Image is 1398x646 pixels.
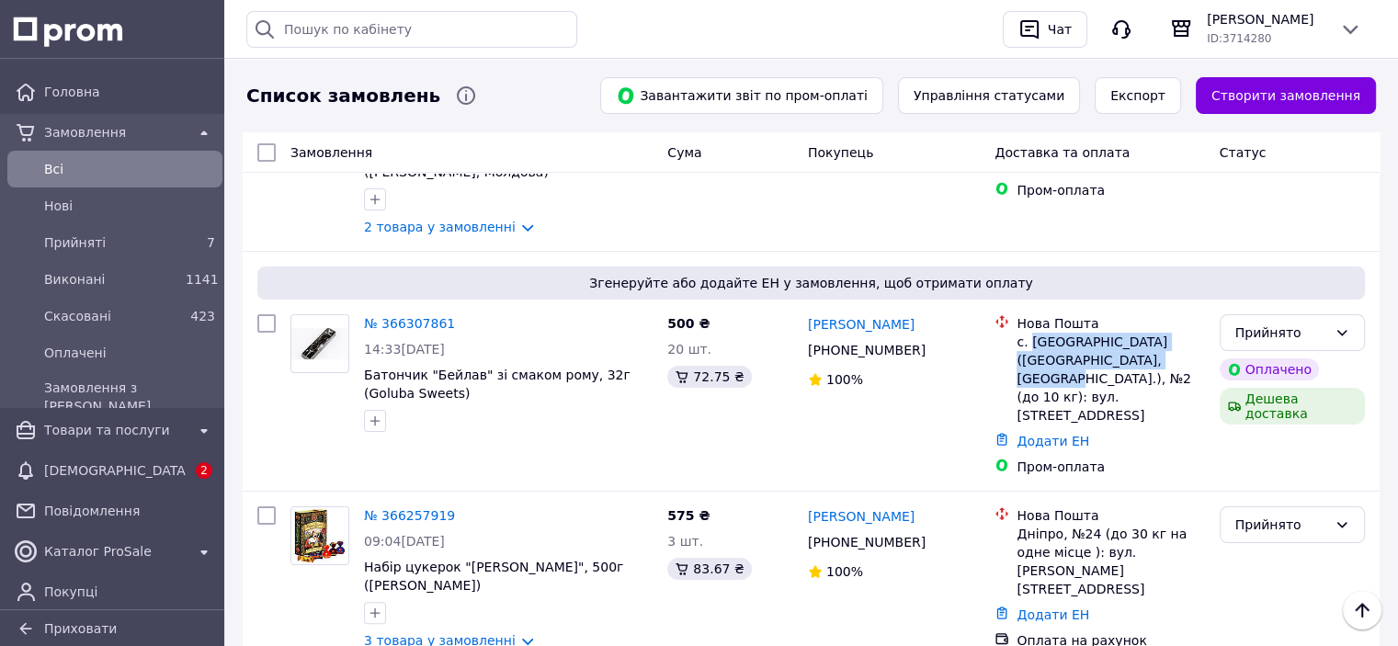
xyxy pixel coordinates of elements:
[364,368,631,401] a: Батончик "Бейлав" зі смаком рому, 32г (Goluba Sweets)
[196,462,212,479] span: 2
[186,272,219,287] span: 1141
[1196,77,1376,114] a: Створити замовлення
[44,421,186,439] span: Товари та послуги
[667,342,711,357] span: 20 шт.
[44,344,215,362] span: Оплачені
[826,372,863,387] span: 100%
[667,316,710,331] span: 500 ₴
[44,583,215,601] span: Покупці
[826,564,863,579] span: 100%
[804,529,929,555] div: [PHONE_NUMBER]
[44,197,215,215] span: Нові
[44,270,178,289] span: Виконані
[364,534,445,549] span: 09:04[DATE]
[290,314,349,373] a: Фото товару
[1095,77,1181,114] button: Експорт
[808,507,915,526] a: [PERSON_NAME]
[667,508,710,523] span: 575 ₴
[44,502,215,520] span: Повідомлення
[364,342,445,357] span: 14:33[DATE]
[1343,591,1381,629] button: Наверх
[804,337,929,363] div: [PHONE_NUMBER]
[667,534,703,549] span: 3 шт.
[291,507,348,564] img: Фото товару
[898,77,1080,114] button: Управління статусами
[364,560,623,593] a: Набір цукерок "[PERSON_NAME]", 500г ([PERSON_NAME])
[44,621,117,636] span: Приховати
[290,506,349,565] a: Фото товару
[44,123,186,142] span: Замовлення
[1207,10,1324,28] span: [PERSON_NAME]
[291,328,348,360] img: Фото товару
[667,145,701,160] span: Cума
[808,315,915,334] a: [PERSON_NAME]
[1017,181,1204,199] div: Пром-оплата
[44,307,178,325] span: Скасовані
[1017,525,1204,598] div: Дніпро, №24 (до 30 кг на одне місце ): вул. [PERSON_NAME][STREET_ADDRESS]
[995,145,1130,160] span: Доставка та оплата
[265,274,1358,292] span: Згенеруйте або додайте ЕН у замовлення, щоб отримати оплату
[44,379,215,415] span: Замовлення з [PERSON_NAME]
[246,83,440,109] span: Список замовлень
[1017,434,1089,448] a: Додати ЕН
[1044,16,1075,43] div: Чат
[364,316,455,331] a: № 366307861
[44,233,178,252] span: Прийняті
[1017,607,1089,622] a: Додати ЕН
[1017,314,1204,333] div: Нова Пошта
[667,558,751,580] div: 83.67 ₴
[600,77,883,114] button: Завантажити звіт по пром-оплаті
[290,145,372,160] span: Замовлення
[1220,145,1267,160] span: Статус
[1003,11,1087,48] button: Чат
[364,508,455,523] a: № 366257919
[1235,323,1327,343] div: Прийнято
[246,11,577,48] input: Пошук по кабінету
[44,160,215,178] span: Всi
[1207,32,1271,45] span: ID: 3714280
[1235,515,1327,535] div: Прийнято
[190,309,215,323] span: 423
[44,83,215,101] span: Головна
[1017,506,1204,525] div: Нова Пошта
[1017,333,1204,425] div: с. [GEOGRAPHIC_DATA] ([GEOGRAPHIC_DATA], [GEOGRAPHIC_DATA].), №2 (до 10 кг): вул. [STREET_ADDRESS]
[207,235,215,250] span: 7
[1220,388,1365,425] div: Дешева доставка
[1017,458,1204,476] div: Пром-оплата
[364,220,516,234] a: 2 товара у замовленні
[44,542,186,561] span: Каталог ProSale
[1220,358,1319,380] div: Оплачено
[44,461,186,480] span: [DEMOGRAPHIC_DATA]
[808,145,873,160] span: Покупець
[667,366,751,388] div: 72.75 ₴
